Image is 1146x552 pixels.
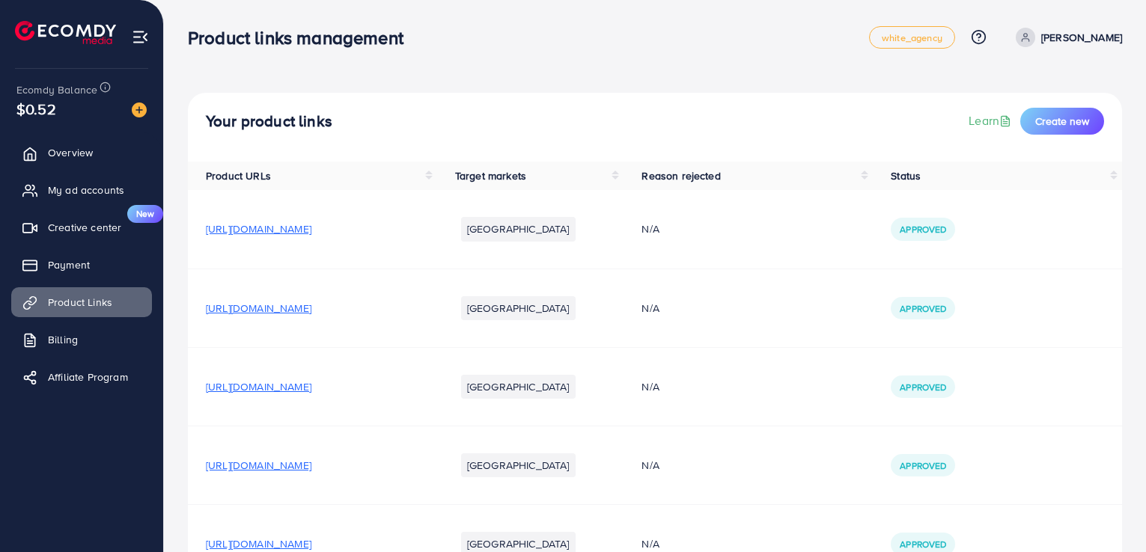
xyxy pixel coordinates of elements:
[455,168,526,183] span: Target markets
[641,536,659,551] span: N/A
[641,301,659,316] span: N/A
[11,138,152,168] a: Overview
[11,362,152,392] a: Affiliate Program
[132,102,147,117] img: image
[641,458,659,473] span: N/A
[882,33,942,43] span: white_agency
[127,205,163,223] span: New
[900,459,946,472] span: Approved
[206,168,271,183] span: Product URLs
[900,538,946,551] span: Approved
[891,168,921,183] span: Status
[206,458,311,473] span: [URL][DOMAIN_NAME]
[48,332,78,347] span: Billing
[15,21,116,44] img: logo
[206,536,311,551] span: [URL][DOMAIN_NAME]
[11,250,152,280] a: Payment
[48,183,124,197] span: My ad accounts
[641,168,720,183] span: Reason rejected
[1010,28,1122,47] a: [PERSON_NAME]
[206,379,311,394] span: [URL][DOMAIN_NAME]
[16,82,97,97] span: Ecomdy Balance
[969,112,1014,129] a: Learn
[16,98,56,120] span: $0.52
[48,369,128,384] span: Affiliate Program
[1041,28,1122,46] p: [PERSON_NAME]
[461,375,576,399] li: [GEOGRAPHIC_DATA]
[11,175,152,205] a: My ad accounts
[206,221,311,236] span: [URL][DOMAIN_NAME]
[1035,114,1089,129] span: Create new
[11,325,152,355] a: Billing
[11,287,152,317] a: Product Links
[641,221,659,236] span: N/A
[48,220,121,235] span: Creative center
[461,296,576,320] li: [GEOGRAPHIC_DATA]
[11,212,152,242] a: Creative centerNew
[900,223,946,236] span: Approved
[461,217,576,241] li: [GEOGRAPHIC_DATA]
[1020,108,1104,135] button: Create new
[188,27,415,49] h3: Product links management
[461,453,576,477] li: [GEOGRAPHIC_DATA]
[869,26,955,49] a: white_agency
[48,257,90,272] span: Payment
[641,379,659,394] span: N/A
[206,301,311,316] span: [URL][DOMAIN_NAME]
[48,295,112,310] span: Product Links
[132,28,149,46] img: menu
[900,302,946,315] span: Approved
[900,381,946,393] span: Approved
[206,112,332,131] h4: Your product links
[48,145,93,160] span: Overview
